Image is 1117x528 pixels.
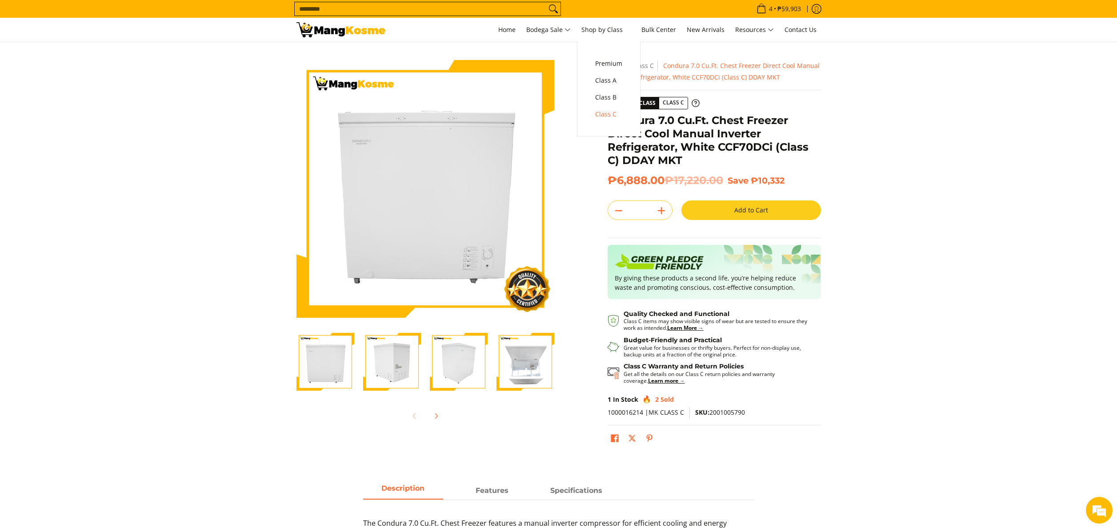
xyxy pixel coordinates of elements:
strong: Budget-Friendly and Practical [624,336,722,344]
strong: Quality Checked and Functional [624,310,729,318]
a: Home [494,18,520,42]
a: Class C [591,106,627,123]
img: Condura 9.3 Cu. Ft. Inverter Refrigerator 9.9. DDAY l Mang Kosme [296,22,385,37]
a: Bulk Center [637,18,681,42]
h1: Condura 7.0 Cu.Ft. Chest Freezer Direct Cool Manual Inverter Refrigerator, White CCF70DCi (Class ... [608,114,821,167]
img: Condura 7.0 Cu.Ft. Chest Freezer Direct Cool Manual Inverter Refrigerator, White CCF70DCi (Class ... [296,60,554,318]
a: Post on X [626,432,638,447]
a: Product Class Class C [608,97,700,109]
span: Class C [595,109,622,120]
span: Shop by Class [581,24,631,36]
span: 4 [768,6,774,12]
span: Premium [595,58,622,69]
span: Class A [595,75,622,86]
button: Search [546,2,561,16]
a: Pin on Pinterest [643,432,656,447]
span: Resources [735,24,774,36]
del: ₱17,220.00 [665,174,723,187]
span: SKU: [695,408,709,416]
span: Bulk Center [641,25,676,34]
a: Description [363,483,443,500]
a: Class A [591,72,627,89]
nav: Main Menu [394,18,821,42]
a: Learn More → [667,324,704,332]
img: Condura 7.0 Cu.Ft. Chest Freezer Direct Cool Manual Inverter Refrigerator, White CCF70DCi (Class ... [363,333,421,391]
span: 2 [655,395,659,404]
a: Description 2 [536,483,617,500]
p: By giving these products a second life, you’re helping reduce waste and promoting conscious, cost... [615,273,814,292]
a: Share on Facebook [609,432,621,447]
p: Class C items may show visible signs of wear but are tested to ensure they work as intended. [624,318,812,331]
span: 1 [608,395,611,404]
img: Condura 7.0 Cu.Ft. Chest Freezer Direct Cool Manual Inverter Refrigerator, White CCF70DCi (Class ... [496,333,554,391]
nav: Breadcrumbs [608,60,821,83]
span: Sold [661,395,674,404]
span: • [754,4,804,14]
p: Great value for businesses or thrifty buyers. Perfect for non-display use, backup units at a frac... [624,344,812,358]
img: Condura 7.0 Cu.Ft. Chest Freezer Direct Cool Manual Inverter Refrigerator, White CCF70DCi (Class ... [296,333,354,391]
span: New Arrivals [687,25,725,34]
a: Bodega Sale [522,18,575,42]
span: Class B [595,92,622,103]
strong: Class C Warranty and Return Policies [624,362,744,370]
button: Subtract [608,204,629,218]
strong: Specifications [550,486,602,495]
a: Learn more → [648,377,685,384]
a: Shop by Class [577,18,635,42]
button: Add to Cart [681,200,821,220]
a: Contact Us [780,18,821,42]
a: Class C [633,61,654,70]
p: Get all the details on our Class C return policies and warranty coverage. [624,371,812,384]
span: Bodega Sale [526,24,571,36]
span: Class C [659,97,688,108]
img: Condura 7.0 Cu.Ft. Chest Freezer Direct Cool Manual Inverter Refrigerator, White CCF70DCi (Class ... [430,333,488,391]
span: 2001005790 [695,408,745,416]
span: Save [728,175,749,186]
span: Home [498,25,516,34]
a: Premium [591,55,627,72]
a: Description 1 [452,483,532,500]
strong: Features [476,486,508,495]
a: Class B [591,89,627,106]
span: Condura 7.0 Cu.Ft. Chest Freezer Direct Cool Manual Inverter Refrigerator, White CCF70DCi (Class ... [608,61,820,81]
span: 1000016214 |MK CLASS C [608,408,684,416]
span: In Stock [613,395,638,404]
a: New Arrivals [682,18,729,42]
img: Badge sustainability green pledge friendly [615,252,704,273]
button: Add [651,204,672,218]
span: ₱10,332 [751,175,785,186]
span: Description [363,483,443,499]
button: Next [426,406,446,426]
span: ₱59,903 [776,6,802,12]
a: Resources [731,18,778,42]
span: ₱6,888.00 [608,174,723,187]
span: Contact Us [785,25,817,34]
